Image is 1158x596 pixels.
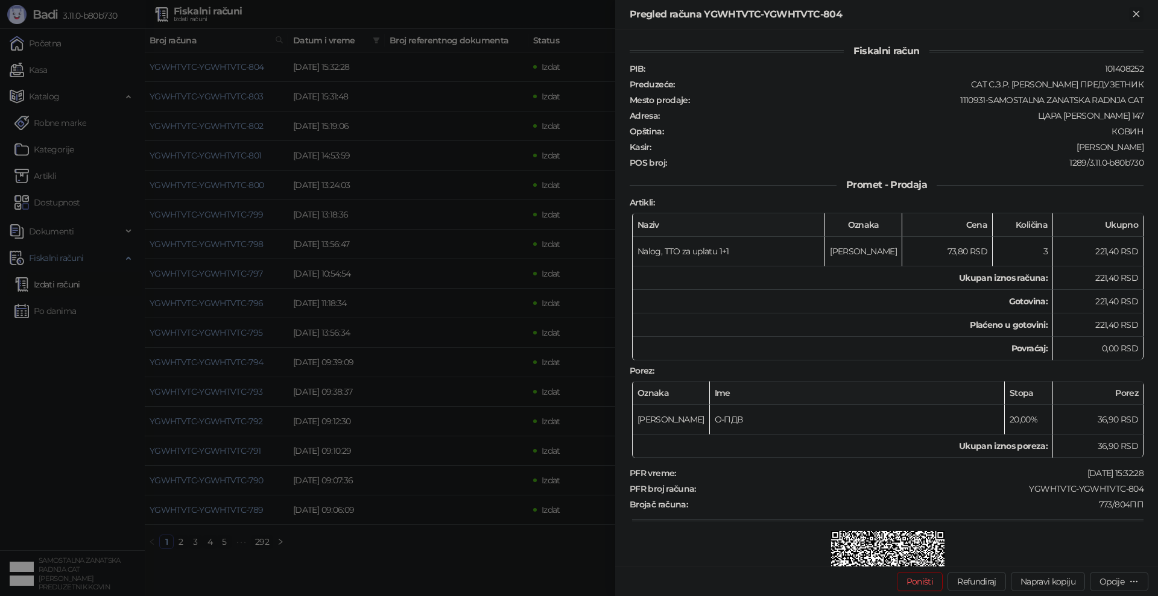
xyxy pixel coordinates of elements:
div: 1289/3.11.0-b80b730 [668,157,1145,168]
th: Cena [902,213,993,237]
td: 221,40 RSD [1053,290,1144,313]
strong: Ukupan iznos poreza: [959,441,1048,451]
strong: PFR vreme : [630,468,676,478]
td: [PERSON_NAME] [825,237,902,266]
th: Količina [993,213,1053,237]
div: 1110931-SAMOSTALNA ZANATSKA RADNJA CAT [691,95,1145,105]
strong: Plaćeno u gotovini: [970,319,1048,330]
th: Porez [1053,381,1144,405]
span: Promet - Prodaja [837,179,937,190]
button: Napravi kopiju [1011,572,1085,591]
strong: POS broj : [630,157,666,168]
strong: Ukupan iznos računa : [959,272,1048,283]
td: 221,40 RSD [1053,266,1144,290]
strong: Brojač računa : [630,499,688,510]
button: Opcije [1090,572,1148,591]
span: Napravi kopiju [1020,576,1075,587]
td: [PERSON_NAME] [633,405,710,434]
strong: Povraćaj: [1011,343,1048,354]
strong: PIB : [630,63,645,74]
strong: Porez : [630,365,654,376]
span: Fiskalni račun [844,45,929,57]
div: 773/804ПП [689,499,1145,510]
strong: Opština : [630,126,663,137]
td: Nalog, TTO za uplatu 1+1 [633,237,825,266]
div: YGWHTVTC-YGWHTVTC-804 [697,483,1145,494]
div: [PERSON_NAME] [652,142,1145,152]
strong: Preduzeće : [630,79,675,90]
th: Stopa [1005,381,1053,405]
th: Naziv [633,213,825,237]
div: 101408252 [646,63,1145,74]
div: [DATE] 15:32:28 [677,468,1145,478]
strong: Gotovina : [1009,296,1048,307]
td: О-ПДВ [710,405,1005,434]
div: CAT С.З.Р. [PERSON_NAME] ПРЕДУЗЕТНИК [676,79,1145,90]
td: 73,80 RSD [902,237,993,266]
strong: Mesto prodaje : [630,95,689,105]
strong: Artikli : [630,197,654,208]
td: 0,00 RSD [1053,337,1144,360]
td: 20,00% [1005,405,1053,434]
div: ЦАРА [PERSON_NAME] 147 [661,110,1145,121]
div: Opcije [1099,576,1124,587]
button: Refundiraj [948,572,1006,591]
div: Pregled računa YGWHTVTC-YGWHTVTC-804 [630,7,1129,22]
th: Ukupno [1053,213,1144,237]
button: Poništi [897,572,943,591]
strong: Kasir : [630,142,651,152]
td: 221,40 RSD [1053,237,1144,266]
td: 36,90 RSD [1053,405,1144,434]
div: КОВИН [665,126,1145,137]
th: Oznaka [825,213,902,237]
td: 36,90 RSD [1053,434,1144,458]
button: Zatvori [1129,7,1144,22]
strong: Adresa : [630,110,660,121]
td: 3 [993,237,1053,266]
td: 221,40 RSD [1053,313,1144,337]
th: Ime [710,381,1005,405]
th: Oznaka [633,381,710,405]
strong: PFR broj računa : [630,483,696,494]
